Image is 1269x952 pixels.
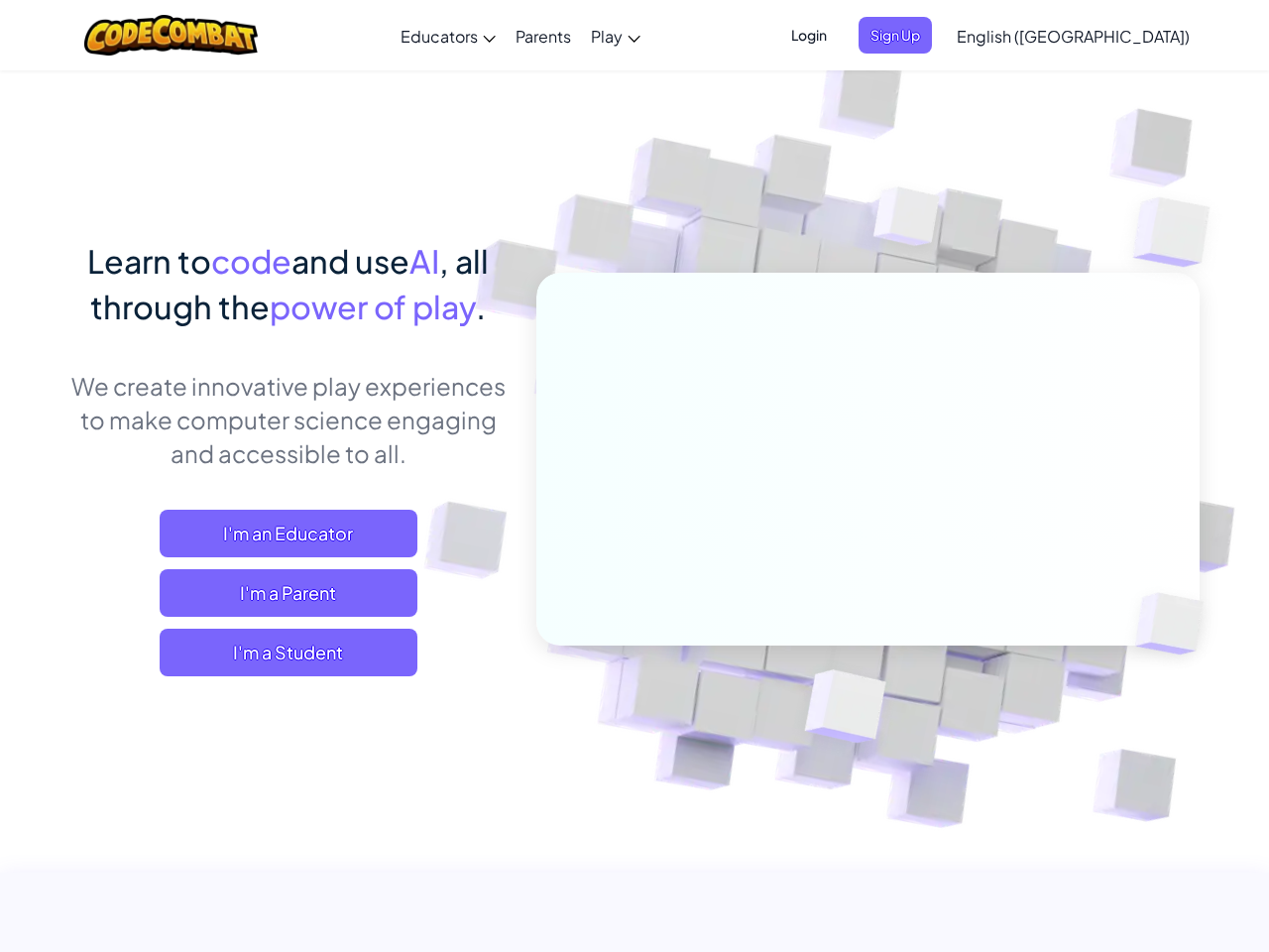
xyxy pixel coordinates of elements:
[270,287,476,326] span: power of play
[506,9,581,62] a: Parents
[211,241,291,281] span: code
[391,9,506,62] a: Educators
[859,17,932,54] button: Sign Up
[87,241,211,281] span: Learn to
[291,241,409,281] span: and use
[409,241,439,281] span: AI
[1094,149,1265,316] img: Overlap cubes
[779,17,839,54] button: Login
[69,369,507,470] p: We create innovative play experiences to make computer science engaging and accessible to all.
[756,628,934,792] img: Overlap cubes
[160,629,417,676] button: I'm a Student
[84,15,258,56] img: CodeCombat logo
[160,510,417,557] a: I'm an Educator
[591,26,623,47] span: Play
[401,26,478,47] span: Educators
[160,569,417,617] a: I'm a Parent
[581,9,650,62] a: Play
[837,148,980,296] img: Overlap cubes
[476,287,486,326] span: .
[1102,551,1251,696] img: Overlap cubes
[957,26,1190,47] span: English ([GEOGRAPHIC_DATA])
[947,9,1200,62] a: English ([GEOGRAPHIC_DATA])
